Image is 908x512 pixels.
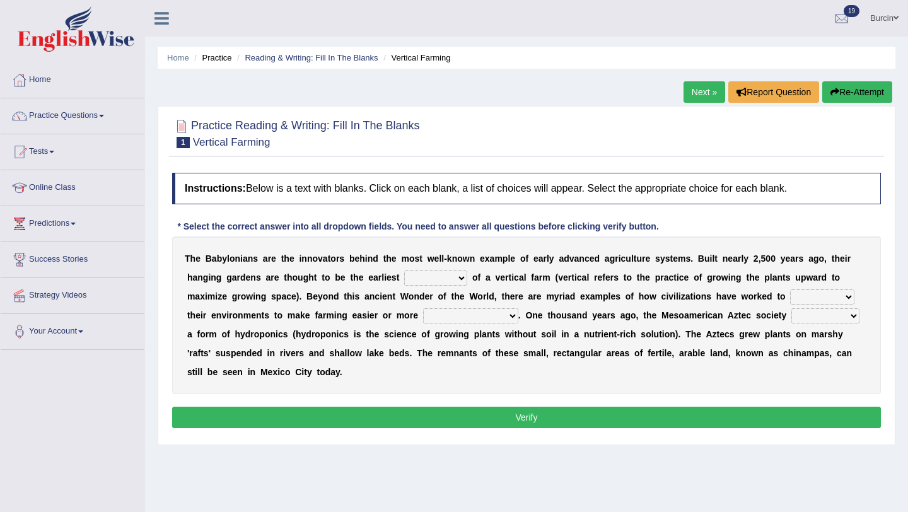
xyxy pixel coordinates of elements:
[494,253,502,264] b: m
[215,291,218,301] b: i
[1,278,144,310] a: Strategy Videos
[339,253,344,264] b: s
[477,272,480,282] b: f
[325,272,330,282] b: o
[670,253,673,264] b: t
[383,253,387,264] b: t
[543,253,546,264] b: r
[531,272,534,282] b: f
[637,272,640,282] b: t
[819,253,825,264] b: o
[655,272,661,282] b: p
[378,272,381,282] b: r
[818,272,821,282] b: r
[790,253,795,264] b: a
[485,253,490,264] b: x
[373,272,378,282] b: a
[771,253,776,264] b: 0
[434,253,439,264] b: e
[323,253,328,264] b: a
[246,291,253,301] b: w
[222,291,227,301] b: e
[263,253,268,264] b: a
[508,253,510,264] b: l
[1,170,144,202] a: Online Class
[533,253,538,264] b: e
[291,291,296,301] b: e
[646,253,651,264] b: e
[387,291,393,301] b: n
[296,291,300,301] b: )
[500,272,505,282] b: e
[673,272,677,282] b: t
[624,272,627,282] b: t
[354,291,359,301] b: s
[400,291,409,301] b: W
[387,272,392,282] b: e
[195,253,201,264] b: e
[1,242,144,274] a: Success Stories
[505,272,508,282] b: r
[556,272,559,282] b: (
[347,291,352,301] b: h
[271,272,274,282] b: r
[574,253,579,264] b: a
[243,253,248,264] b: a
[631,253,634,264] b: l
[205,291,207,301] b: i
[770,272,772,282] b: l
[721,272,728,282] b: w
[197,272,203,282] b: n
[514,272,519,282] b: c
[330,253,336,264] b: o
[845,253,847,264] b: i
[564,253,569,264] b: d
[208,272,211,282] b: i
[673,253,678,264] b: e
[177,137,190,148] span: 1
[268,253,271,264] b: r
[598,272,603,282] b: e
[590,253,595,264] b: e
[559,253,564,264] b: a
[250,272,256,282] b: n
[274,272,279,282] b: e
[441,253,444,264] b: l
[414,291,419,301] b: n
[211,272,216,282] b: n
[614,272,619,282] b: s
[786,272,791,282] b: s
[509,272,512,282] b: t
[801,272,806,282] b: p
[619,253,621,264] b: i
[370,291,375,301] b: n
[786,253,791,264] b: e
[795,253,798,264] b: r
[172,173,881,204] h4: Below is a text with blanks. Click on each blank, a list of choices will appear. Select the appro...
[511,272,514,282] b: i
[605,253,610,264] b: a
[248,253,253,264] b: n
[226,272,232,282] b: g
[813,272,818,282] b: a
[344,291,347,301] b: t
[359,253,365,264] b: h
[694,272,699,282] b: o
[582,272,587,282] b: a
[253,253,258,264] b: s
[1,62,144,94] a: Home
[520,253,526,264] b: o
[307,253,313,264] b: n
[218,291,222,301] b: z
[847,253,851,264] b: r
[303,272,309,282] b: g
[568,272,571,282] b: r
[253,291,255,301] b: i
[765,253,771,264] b: 0
[738,253,741,264] b: r
[510,253,515,264] b: e
[626,272,632,282] b: o
[525,253,528,264] b: f
[392,272,397,282] b: s
[634,253,637,264] b: t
